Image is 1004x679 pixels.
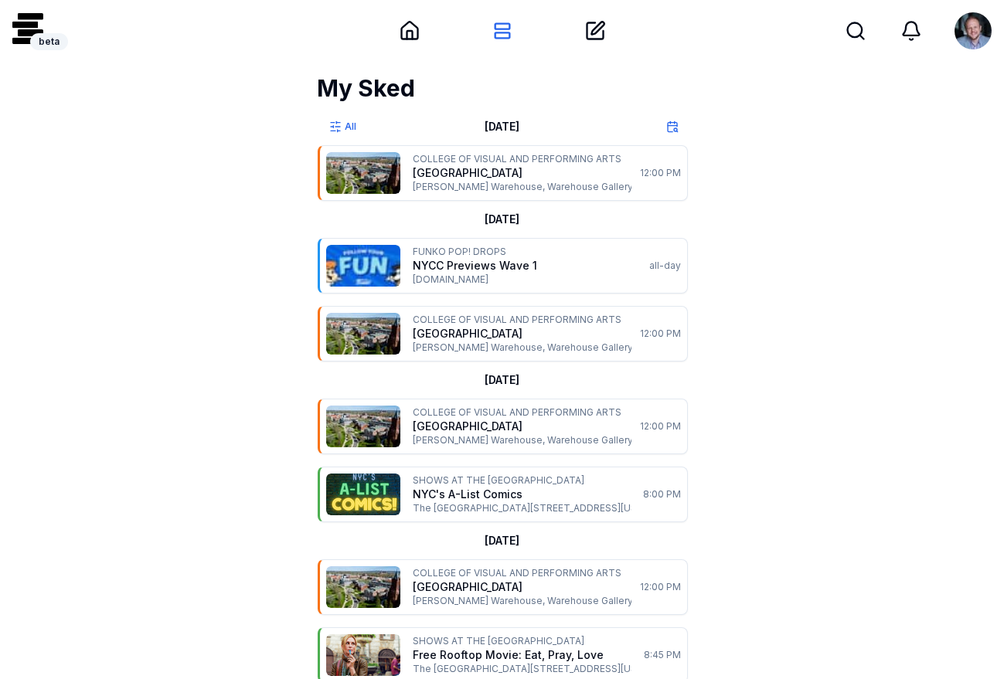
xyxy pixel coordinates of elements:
[413,434,633,446] p: [PERSON_NAME] Warehouse, Warehouse Gallery
[413,406,633,419] p: COLLEGE OF VISUAL AND PERFORMING ARTS
[317,368,688,392] div: [DATE]
[12,13,43,44] img: logo
[317,528,688,553] div: [DATE]
[318,399,688,454] a: ImageCOLLEGE OF VISUAL AND PERFORMING ARTS[GEOGRAPHIC_DATA][PERSON_NAME] Warehouse, Warehouse Gal...
[413,341,633,354] p: [PERSON_NAME] Warehouse, Warehouse Gallery
[318,559,688,615] a: ImageCOLLEGE OF VISUAL AND PERFORMING ARTS[GEOGRAPHIC_DATA][PERSON_NAME] Warehouse, Warehouse Gal...
[955,12,992,49] img: mattbritten
[30,33,68,50] div: beta
[631,328,681,340] p: 12:00 PM
[345,121,356,133] span: All
[413,474,663,487] p: SHOWS AT THE [GEOGRAPHIC_DATA]
[326,474,400,515] img: Image
[413,647,663,663] p: Free Rooftop Movie: Eat, Pray, Love
[631,260,681,272] p: all-day
[413,419,633,434] p: [GEOGRAPHIC_DATA]
[413,595,633,607] p: [PERSON_NAME] Warehouse, Warehouse Gallery
[413,567,633,579] p: COLLEGE OF VISUAL AND PERFORMING ARTS
[413,487,663,502] p: NYC's A-List Comics
[326,313,400,355] img: Image
[413,246,537,258] p: FUNKO POP! DROPS
[413,326,633,341] p: [GEOGRAPHIC_DATA]
[413,663,663,675] p: The [GEOGRAPHIC_DATA][STREET_ADDRESS][US_STATE][GEOGRAPHIC_DATA]
[317,74,688,114] h2: My Sked
[413,502,663,514] p: The [GEOGRAPHIC_DATA][STREET_ADDRESS][US_STATE][GEOGRAPHIC_DATA]
[317,111,369,142] button: All
[413,273,537,286] p: [DOMAIN_NAME]
[326,245,400,287] img: Image
[317,114,688,139] div: [DATE]
[317,207,688,232] div: [DATE]
[413,635,663,647] p: SHOWS AT THE [GEOGRAPHIC_DATA]
[631,581,681,593] p: 12:00 PM
[318,238,688,294] a: ImageFUNKO POP! DROPSNYCC Previews Wave 1[DOMAIN_NAME] all-day
[326,634,400,676] img: Image
[413,314,633,326] p: COLLEGE OF VISUAL AND PERFORMING ARTS
[631,488,681,501] p: 8:00 PM
[413,258,537,273] p: NYCC Previews Wave 1
[631,649,681,661] p: 8:45 PM
[413,181,633,193] p: [PERSON_NAME] Warehouse, Warehouse Gallery
[413,165,633,181] p: [GEOGRAPHIC_DATA]
[326,152,400,194] img: Image
[631,420,681,433] p: 12:00 PM
[631,167,681,179] p: 12:00 PM
[318,306,688,362] a: ImageCOLLEGE OF VISUAL AND PERFORMING ARTS[GEOGRAPHIC_DATA][PERSON_NAME] Warehouse, Warehouse Gal...
[326,566,400,608] img: Image
[413,153,633,165] p: COLLEGE OF VISUAL AND PERFORMING ARTS
[318,467,688,522] a: ImageSHOWS AT THE [GEOGRAPHIC_DATA]NYC's A-List ComicsThe [GEOGRAPHIC_DATA][STREET_ADDRESS][US_ST...
[413,579,633,595] p: [GEOGRAPHIC_DATA]
[318,145,688,201] a: ImageCOLLEGE OF VISUAL AND PERFORMING ARTS[GEOGRAPHIC_DATA][PERSON_NAME] Warehouse, Warehouse Gal...
[326,406,400,447] img: Image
